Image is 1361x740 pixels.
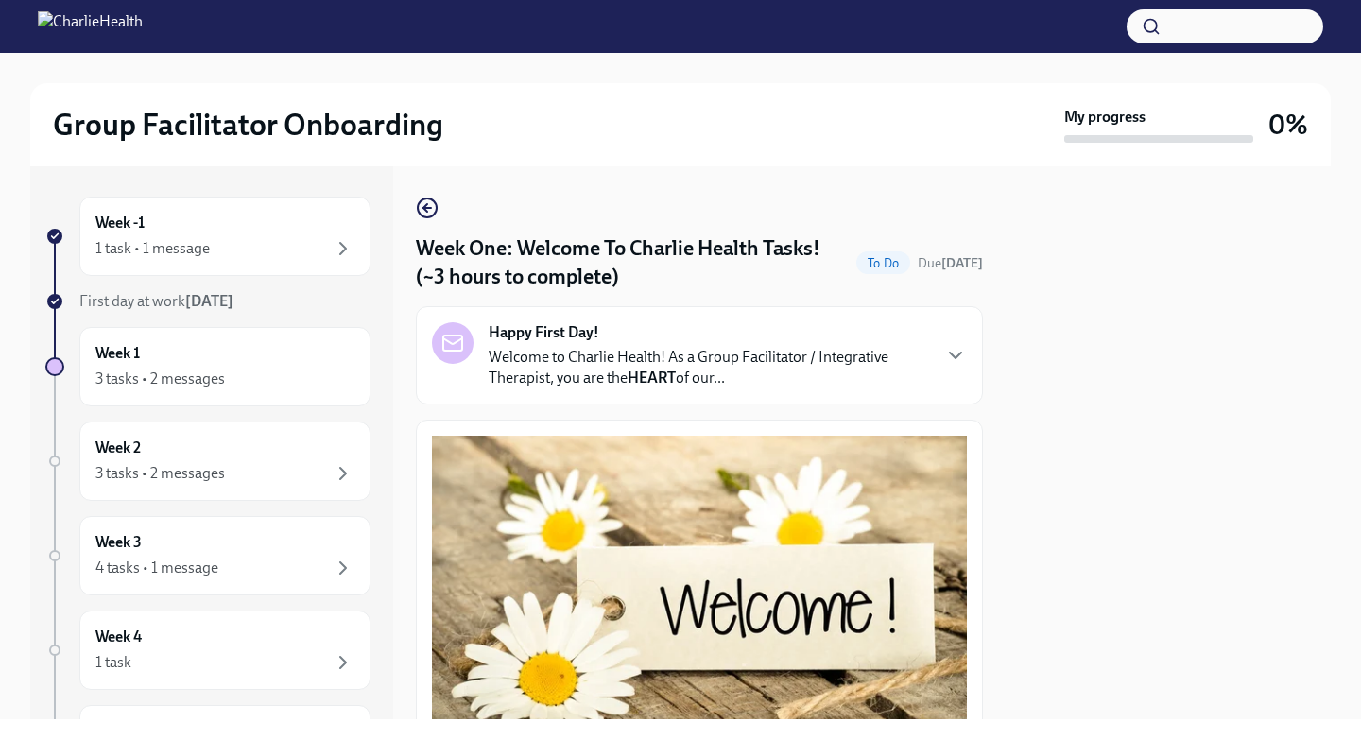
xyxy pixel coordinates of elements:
[95,343,140,364] h6: Week 1
[941,255,983,271] strong: [DATE]
[416,234,849,291] h4: Week One: Welcome To Charlie Health Tasks! (~3 hours to complete)
[95,438,141,458] h6: Week 2
[1064,107,1146,128] strong: My progress
[628,369,676,387] strong: HEART
[856,256,910,270] span: To Do
[489,322,599,343] strong: Happy First Day!
[45,422,370,501] a: Week 23 tasks • 2 messages
[95,238,210,259] div: 1 task • 1 message
[185,292,233,310] strong: [DATE]
[45,516,370,595] a: Week 34 tasks • 1 message
[1268,108,1308,142] h3: 0%
[95,369,225,389] div: 3 tasks • 2 messages
[95,652,131,673] div: 1 task
[45,197,370,276] a: Week -11 task • 1 message
[45,291,370,312] a: First day at work[DATE]
[95,558,218,578] div: 4 tasks • 1 message
[79,292,233,310] span: First day at work
[489,347,929,388] p: Welcome to Charlie Health! As a Group Facilitator / Integrative Therapist, you are the of our...
[918,254,983,272] span: August 25th, 2025 10:00
[95,627,142,647] h6: Week 4
[38,11,143,42] img: CharlieHealth
[45,611,370,690] a: Week 41 task
[95,213,145,233] h6: Week -1
[95,532,142,553] h6: Week 3
[45,327,370,406] a: Week 13 tasks • 2 messages
[918,255,983,271] span: Due
[53,106,443,144] h2: Group Facilitator Onboarding
[95,463,225,484] div: 3 tasks • 2 messages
